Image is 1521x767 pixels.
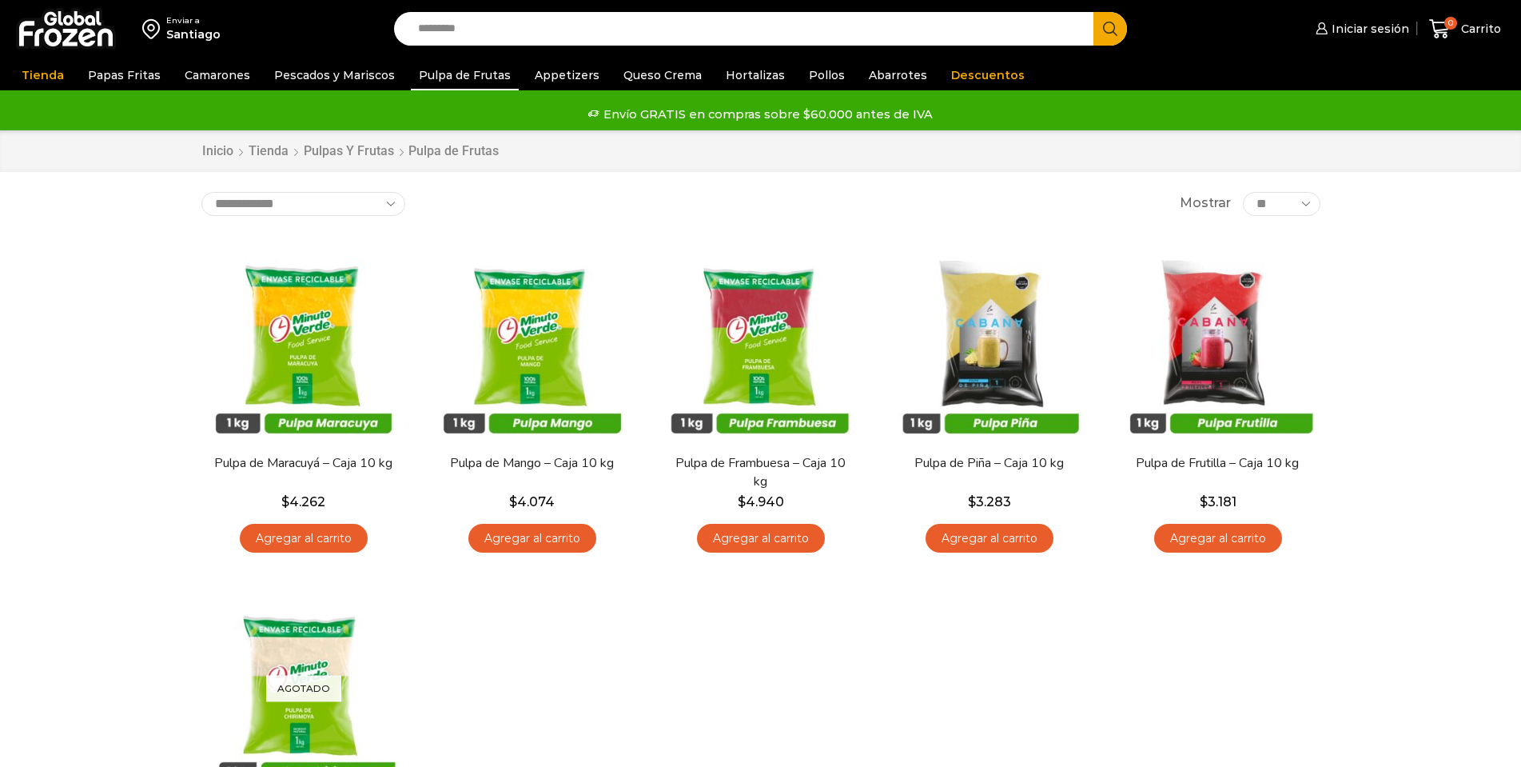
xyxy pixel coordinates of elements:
[80,60,169,90] a: Papas Fritas
[1444,17,1457,30] span: 0
[201,142,234,161] a: Inicio
[738,494,784,509] bdi: 4.940
[177,60,258,90] a: Camarones
[266,676,341,702] p: Agotado
[1154,524,1282,553] a: Agregar al carrito: “Pulpa de Frutilla - Caja 10 kg”
[303,142,395,161] a: Pulpas y Frutas
[1180,194,1231,213] span: Mostrar
[248,142,289,161] a: Tienda
[509,494,555,509] bdi: 4.074
[801,60,853,90] a: Pollos
[440,454,623,473] a: Pulpa de Mango – Caja 10 kg
[1200,494,1208,509] span: $
[1200,494,1236,509] bdi: 3.181
[266,60,403,90] a: Pescados y Mariscos
[718,60,793,90] a: Hortalizas
[1457,21,1501,37] span: Carrito
[943,60,1033,90] a: Descuentos
[166,15,221,26] div: Enviar a
[1328,21,1409,37] span: Iniciar sesión
[861,60,935,90] a: Abarrotes
[142,15,166,42] img: address-field-icon.svg
[527,60,607,90] a: Appetizers
[615,60,710,90] a: Queso Crema
[897,454,1081,473] a: Pulpa de Piña – Caja 10 kg
[668,454,852,491] a: Pulpa de Frambuesa – Caja 10 kg
[926,524,1053,553] a: Agregar al carrito: “Pulpa de Piña - Caja 10 kg”
[166,26,221,42] div: Santiago
[14,60,72,90] a: Tienda
[968,494,976,509] span: $
[411,60,519,90] a: Pulpa de Frutas
[1312,13,1409,45] a: Iniciar sesión
[408,143,499,158] h1: Pulpa de Frutas
[1125,454,1309,473] a: Pulpa de Frutilla – Caja 10 kg
[697,524,825,553] a: Agregar al carrito: “Pulpa de Frambuesa - Caja 10 kg”
[509,494,517,509] span: $
[738,494,746,509] span: $
[240,524,368,553] a: Agregar al carrito: “Pulpa de Maracuyá - Caja 10 kg”
[281,494,325,509] bdi: 4.262
[1093,12,1127,46] button: Search button
[201,192,405,216] select: Pedido de la tienda
[201,142,499,161] nav: Breadcrumb
[968,494,1011,509] bdi: 3.283
[211,454,395,473] a: Pulpa de Maracuyá – Caja 10 kg
[468,524,596,553] a: Agregar al carrito: “Pulpa de Mango - Caja 10 kg”
[1425,10,1505,48] a: 0 Carrito
[281,494,289,509] span: $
